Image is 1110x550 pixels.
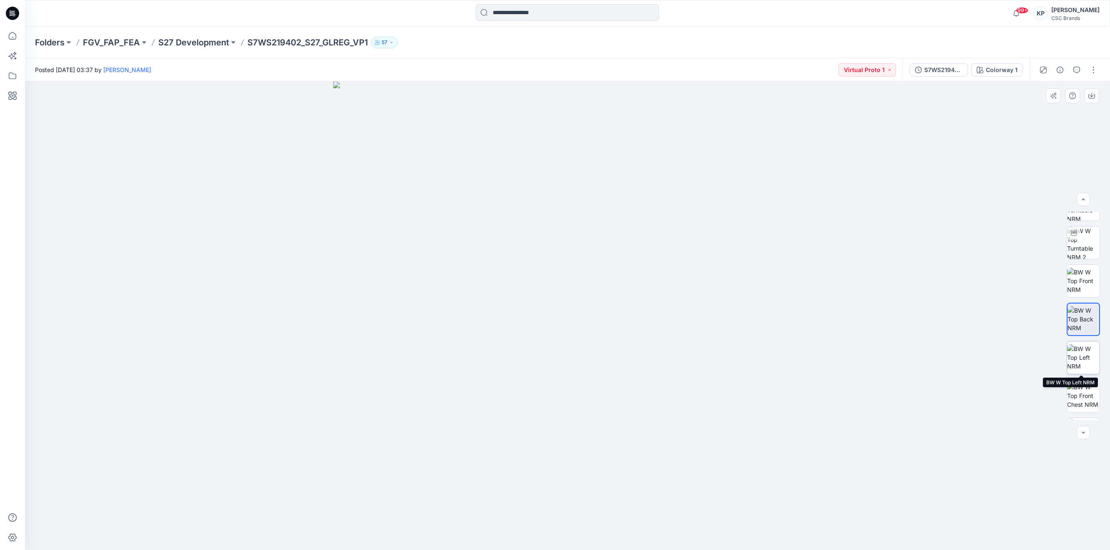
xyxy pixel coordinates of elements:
a: FGV_FAP_FEA [83,37,140,48]
img: BW W Top Front NRM [1067,268,1100,294]
div: S7WS219403_S27_GLREG_VP1 [924,65,963,75]
span: Posted [DATE] 03:37 by [35,65,151,74]
a: [PERSON_NAME] [103,66,151,73]
button: Details [1053,63,1067,77]
img: BW W Top Left NRM [1067,344,1100,371]
div: Colorway 1 [986,65,1018,75]
div: KP [1033,6,1048,21]
button: S7WS219403_S27_GLREG_VP1 [910,63,968,77]
img: eyJhbGciOiJIUzI1NiIsImtpZCI6IjAiLCJzbHQiOiJzZXMiLCJ0eXAiOiJKV1QifQ.eyJkYXRhIjp7InR5cGUiOiJzdG9yYW... [333,82,802,550]
img: S7WS219403_S27_GLREG_VP1 Colorway 1 [1067,418,1100,450]
span: 99+ [1016,7,1028,14]
p: 57 [382,38,387,47]
a: S27 Development [158,37,229,48]
img: BW W Top Turntable NRM 2 [1067,226,1100,259]
div: CSC Brands [1051,15,1100,21]
button: Colorway 1 [971,63,1023,77]
p: S7WS219402_S27_GLREG_VP1 [247,37,368,48]
div: [PERSON_NAME] [1051,5,1100,15]
img: BW W Top Front Chest NRM [1067,383,1100,409]
button: 57 [371,37,398,48]
a: Folders [35,37,65,48]
img: BW W Top Back NRM [1068,306,1099,332]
